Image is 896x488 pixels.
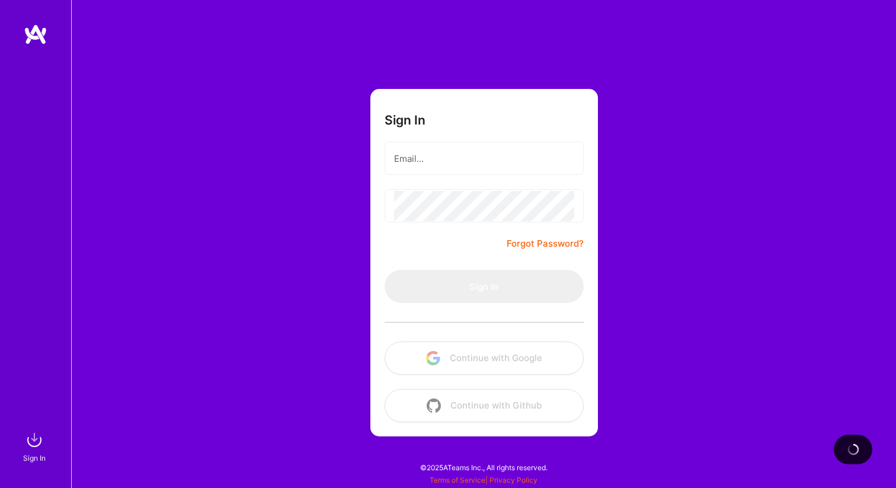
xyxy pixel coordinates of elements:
[845,442,860,457] img: loading
[507,237,584,251] a: Forgot Password?
[430,476,485,484] a: Terms of Service
[427,398,441,413] img: icon
[71,452,896,482] div: © 2025 ATeams Inc., All rights reserved.
[385,342,584,375] button: Continue with Google
[23,428,46,452] img: sign in
[25,428,46,464] a: sign inSign In
[430,476,537,484] span: |
[385,270,584,303] button: Sign In
[426,351,440,365] img: icon
[385,113,425,127] h3: Sign In
[24,24,47,45] img: logo
[23,452,46,464] div: Sign In
[489,476,537,484] a: Privacy Policy
[385,389,584,422] button: Continue with Github
[394,143,574,174] input: Email...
